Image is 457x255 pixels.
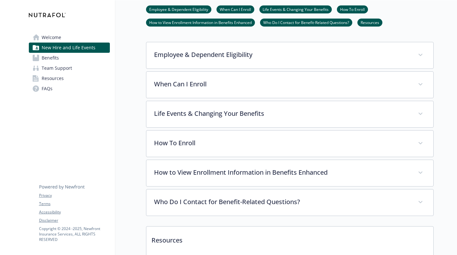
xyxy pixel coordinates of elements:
[146,227,433,250] p: Resources
[29,43,110,53] a: New Hire and Life Events
[154,197,410,207] p: Who Do I Contact for Benefit-Related Questions?
[154,138,410,148] p: How To Enroll
[154,50,410,60] p: Employee & Dependent Eligibility
[29,63,110,73] a: Team Support
[42,32,61,43] span: Welcome
[42,84,53,94] span: FAQs
[260,19,352,25] a: Who Do I Contact for Benefit-Related Questions?
[39,218,110,223] a: Disclaimer
[29,84,110,94] a: FAQs
[39,209,110,215] a: Accessibility
[39,201,110,207] a: Terms
[42,43,95,53] span: New Hire and Life Events
[29,53,110,63] a: Benefits
[146,42,433,68] div: Employee & Dependent Eligibility
[146,6,211,12] a: Employee & Dependent Eligibility
[146,101,433,127] div: Life Events & Changing Your Benefits
[42,53,59,63] span: Benefits
[146,72,433,98] div: When Can I Enroll
[39,193,110,198] a: Privacy
[146,131,433,157] div: How To Enroll
[146,189,433,216] div: Who Do I Contact for Benefit-Related Questions?
[42,63,72,73] span: Team Support
[259,6,332,12] a: Life Events & Changing Your Benefits
[154,168,410,177] p: How to View Enrollment Information in Benefits Enhanced
[216,6,254,12] a: When Can I Enroll
[154,109,410,118] p: Life Events & Changing Your Benefits
[42,73,64,84] span: Resources
[357,19,382,25] a: Resources
[337,6,368,12] a: How To Enroll
[154,79,410,89] p: When Can I Enroll
[39,226,110,242] p: Copyright © 2024 - 2025 , Newfront Insurance Services, ALL RIGHTS RESERVED
[29,73,110,84] a: Resources
[146,19,255,25] a: How to View Enrollment Information in Benefits Enhanced
[29,32,110,43] a: Welcome
[146,160,433,186] div: How to View Enrollment Information in Benefits Enhanced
